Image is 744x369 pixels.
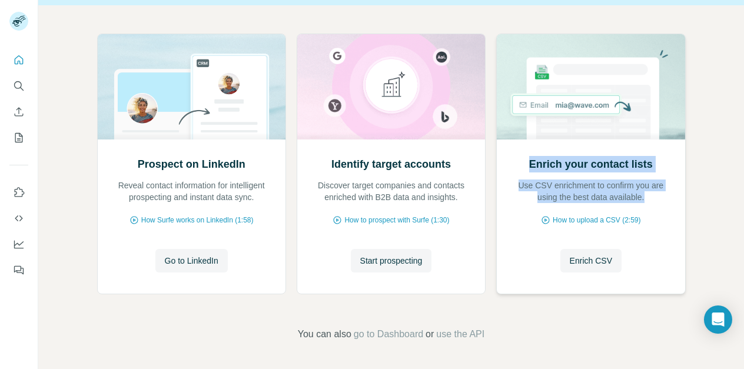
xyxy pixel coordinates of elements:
span: How Surfe works on LinkedIn (1:58) [141,215,254,225]
img: Enrich your contact lists [496,34,685,139]
button: Use Surfe API [9,208,28,229]
button: Enrich CSV [560,249,622,272]
button: My lists [9,127,28,148]
h2: Identify target accounts [331,156,451,172]
img: Prospect on LinkedIn [97,34,286,139]
button: go to Dashboard [354,327,423,341]
h2: Enrich your contact lists [529,156,653,172]
h2: Prospect on LinkedIn [138,156,245,172]
span: Start prospecting [360,255,423,267]
img: Identify target accounts [297,34,486,139]
button: Use Surfe on LinkedIn [9,182,28,203]
span: How to upload a CSV (2:59) [553,215,640,225]
button: Search [9,75,28,97]
p: Discover target companies and contacts enriched with B2B data and insights. [309,179,473,203]
button: use the API [436,327,484,341]
span: Enrich CSV [570,255,612,267]
button: Quick start [9,49,28,71]
button: Enrich CSV [9,101,28,122]
span: Go to LinkedIn [165,255,218,267]
p: Use CSV enrichment to confirm you are using the best data available. [509,179,673,203]
span: or [426,327,434,341]
div: Open Intercom Messenger [704,305,732,334]
p: Reveal contact information for intelligent prospecting and instant data sync. [109,179,274,203]
span: How to prospect with Surfe (1:30) [344,215,449,225]
button: Go to LinkedIn [155,249,228,272]
button: Start prospecting [351,249,432,272]
button: Feedback [9,260,28,281]
span: You can also [298,327,351,341]
button: Dashboard [9,234,28,255]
